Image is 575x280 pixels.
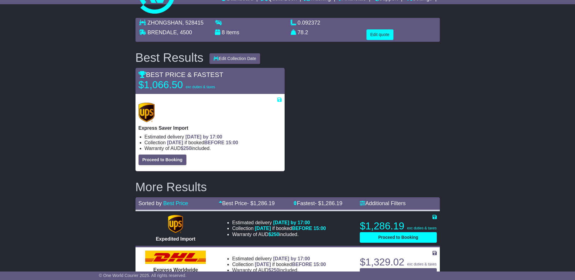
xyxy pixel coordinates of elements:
[186,85,215,89] span: exc duties & taxes
[139,125,282,131] p: Express Saver Import
[293,200,342,206] a: Fastest- $1,286.19
[139,79,215,91] p: $1,066.50
[182,20,204,26] span: , 528415
[148,20,182,26] span: ZHONGSHAN
[167,140,238,145] span: if booked
[232,225,326,231] li: Collection
[148,29,177,35] span: BRENDALE
[145,251,206,264] img: DHL: Express Worldwide Import
[360,200,406,206] a: Additional Filters
[292,262,312,267] span: BEFORE
[255,226,326,231] span: if booked
[315,200,343,206] span: - $
[135,180,440,194] h2: More Results
[139,103,155,122] img: UPS (new): Express Saver Import
[222,29,225,35] span: 8
[313,262,326,267] span: 15:00
[321,200,343,206] span: 1,286.19
[407,226,436,230] span: exc duties & taxes
[226,29,239,35] span: items
[99,273,186,278] span: © One World Courier 2025. All rights reserved.
[360,268,436,279] button: Proceed to Booking
[407,262,436,266] span: exc duties & taxes
[145,134,282,140] li: Estimated delivery
[209,53,260,64] button: Edit Collection Date
[232,267,326,273] li: Warranty of AUD included.
[271,268,279,273] span: 250
[298,29,308,35] span: 78.2
[232,220,326,225] li: Estimated delivery
[247,200,275,206] span: - $
[168,215,183,233] img: UPS (new): Expedited Import
[219,200,275,206] a: Best Price- $1,286.19
[226,140,238,145] span: 15:00
[269,232,279,237] span: $
[232,262,326,267] li: Collection
[255,262,271,267] span: [DATE]
[204,140,225,145] span: BEFORE
[139,71,223,78] span: BEST PRICE & FASTEST
[139,200,162,206] span: Sorted by
[273,220,310,225] span: [DATE] by 17:00
[232,256,326,262] li: Estimated delivery
[269,268,279,273] span: $
[360,256,436,268] p: $1,329.02
[177,29,192,35] span: , 4500
[167,140,183,145] span: [DATE]
[139,155,186,165] button: Proceed to Booking
[181,146,192,151] span: $
[255,262,326,267] span: if booked
[360,220,436,232] p: $1,286.19
[232,232,326,237] li: Warranty of AUD included.
[273,256,310,261] span: [DATE] by 17:00
[132,51,207,64] div: Best Results
[186,134,222,139] span: [DATE] by 17:00
[153,267,198,278] span: Express Worldwide Import
[271,232,279,237] span: 250
[366,29,393,40] button: Edit quote
[145,145,282,151] li: Warranty of AUD included.
[163,200,188,206] a: Best Price
[255,226,271,231] span: [DATE]
[360,232,436,243] button: Proceed to Booking
[183,146,192,151] span: 250
[298,20,320,26] span: 0.092372
[156,236,196,242] span: Expedited Import
[145,140,282,145] li: Collection
[253,200,275,206] span: 1,286.19
[313,226,326,231] span: 15:00
[292,226,312,231] span: BEFORE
